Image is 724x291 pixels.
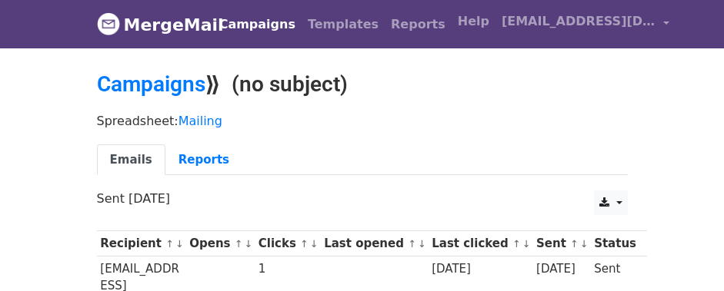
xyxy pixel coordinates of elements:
[428,231,532,256] th: Last clicked
[245,238,253,250] a: ↓
[97,8,201,41] a: MergeMail
[255,231,320,256] th: Clicks
[320,231,428,256] th: Last opened
[175,238,184,250] a: ↓
[432,260,529,278] div: [DATE]
[235,238,243,250] a: ↑
[502,12,656,31] span: [EMAIL_ADDRESS][DOMAIN_NAME]
[97,190,628,207] p: Sent [DATE]
[570,238,579,250] a: ↑
[185,231,255,256] th: Opens
[512,238,521,250] a: ↑
[310,238,319,250] a: ↓
[408,238,416,250] a: ↑
[213,9,302,40] a: Campaigns
[97,12,120,35] img: MergeMail logo
[165,144,242,176] a: Reports
[418,238,426,250] a: ↓
[97,71,205,97] a: Campaigns
[302,9,385,40] a: Templates
[536,260,587,278] div: [DATE]
[495,6,676,42] a: [EMAIL_ADDRESS][DOMAIN_NAME]
[165,238,174,250] a: ↑
[97,231,186,256] th: Recipient
[532,231,590,256] th: Sent
[97,71,628,98] h2: ⟫ (no subject)
[97,144,165,176] a: Emails
[178,114,222,128] a: Mailing
[647,217,724,291] iframe: Chat Widget
[522,238,531,250] a: ↓
[97,113,628,129] p: Spreadsheet:
[452,6,495,37] a: Help
[385,9,452,40] a: Reports
[590,231,639,256] th: Status
[647,217,724,291] div: Sohbet Aracı
[580,238,589,250] a: ↓
[259,260,317,278] div: 1
[300,238,309,250] a: ↑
